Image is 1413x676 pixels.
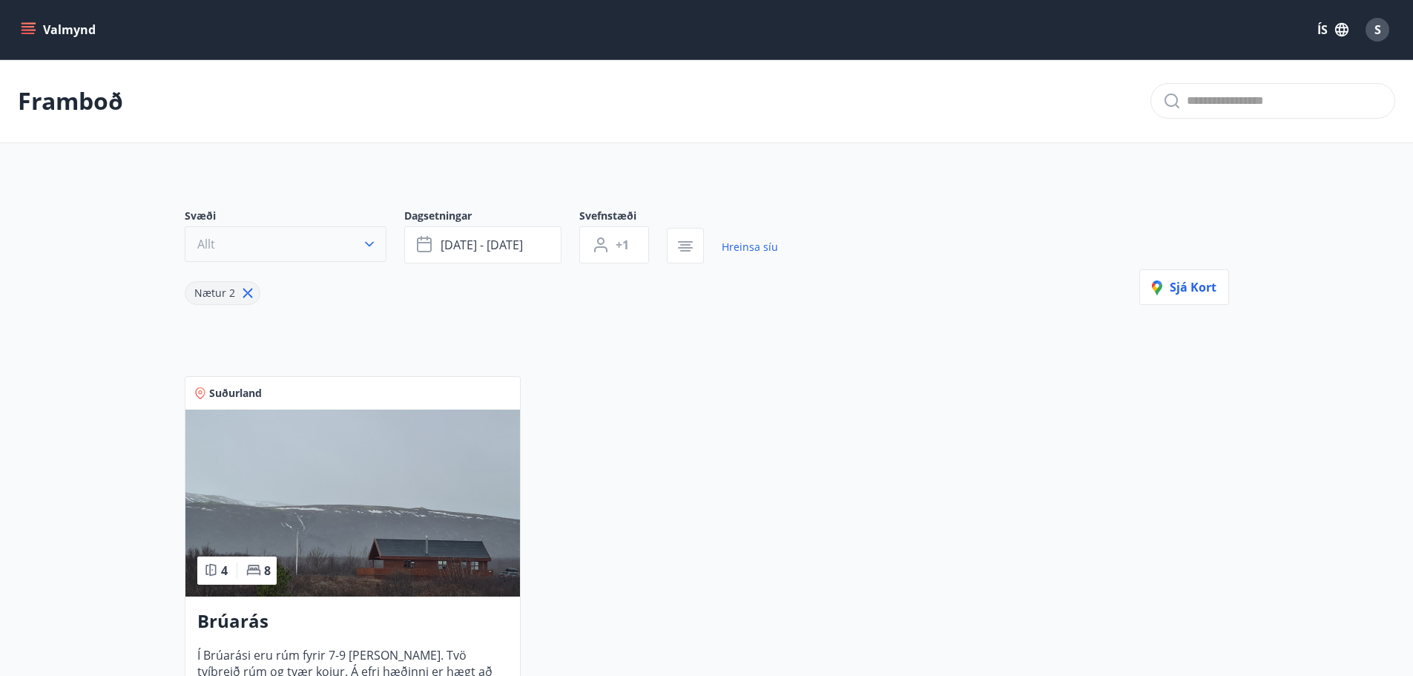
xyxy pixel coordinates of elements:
button: Sjá kort [1139,269,1229,305]
span: [DATE] - [DATE] [441,237,523,253]
div: Nætur 2 [185,281,260,305]
span: Allt [197,236,215,252]
a: Hreinsa síu [722,231,778,263]
img: Paella dish [185,410,520,597]
span: +1 [616,237,629,253]
button: Allt [185,226,386,262]
button: ÍS [1309,16,1357,43]
button: +1 [579,226,649,263]
span: 4 [221,562,228,579]
button: menu [18,16,102,43]
span: Dagsetningar [404,209,579,226]
h3: Brúarás [197,608,508,635]
button: S [1360,12,1395,47]
button: [DATE] - [DATE] [404,226,561,263]
span: Suðurland [209,386,262,401]
span: S [1374,22,1381,38]
span: 8 [264,562,271,579]
span: Svefnstæði [579,209,667,226]
span: Sjá kort [1152,279,1216,295]
p: Framboð [18,85,123,117]
span: Nætur 2 [194,286,235,300]
span: Svæði [185,209,404,226]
